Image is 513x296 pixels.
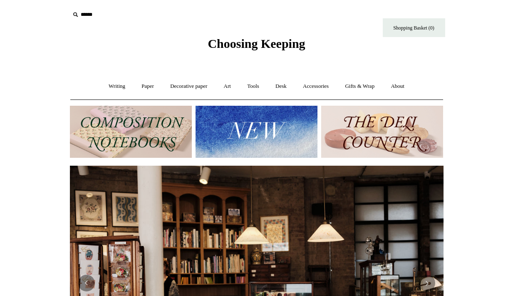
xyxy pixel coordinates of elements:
[419,275,435,291] button: Next
[196,106,317,158] img: New.jpg__PID:f73bdf93-380a-4a35-bcfe-7823039498e1
[268,75,294,97] a: Desk
[208,37,305,50] span: Choosing Keeping
[70,106,192,158] img: 202302 Composition ledgers.jpg__PID:69722ee6-fa44-49dd-a067-31375e5d54ec
[383,75,412,97] a: About
[134,75,161,97] a: Paper
[295,75,336,97] a: Accessories
[216,75,238,97] a: Art
[208,43,305,49] a: Choosing Keeping
[240,75,267,97] a: Tools
[101,75,133,97] a: Writing
[163,75,215,97] a: Decorative paper
[321,106,443,158] img: The Deli Counter
[337,75,382,97] a: Gifts & Wrap
[78,275,95,291] button: Previous
[383,18,445,37] a: Shopping Basket (0)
